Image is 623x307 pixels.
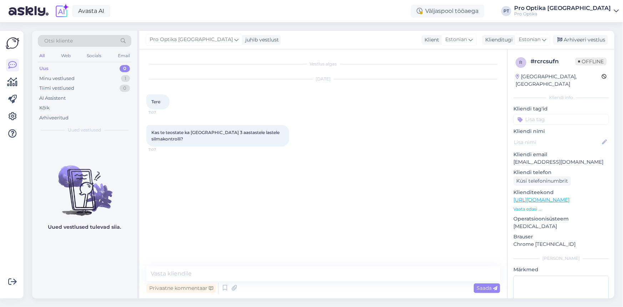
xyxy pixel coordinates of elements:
[48,223,121,231] p: Uued vestlused tulevad siia.
[68,127,101,133] span: Uued vestlused
[519,36,541,44] span: Estonian
[513,223,609,230] p: [MEDICAL_DATA]
[531,57,575,66] div: # rcrcsufn
[44,37,73,45] span: Otsi kliente
[38,51,46,60] div: All
[146,76,500,82] div: [DATE]
[513,158,609,166] p: [EMAIL_ADDRESS][DOMAIN_NAME]
[513,176,571,186] div: Küsi telefoninumbrit
[39,95,66,102] div: AI Assistent
[575,58,607,65] span: Offline
[513,206,609,212] p: Vaata edasi ...
[39,65,49,72] div: Uus
[150,36,233,44] span: Pro Optika [GEOGRAPHIC_DATA]
[149,147,175,152] span: 7:07
[513,189,609,196] p: Klienditeekond
[39,75,75,82] div: Minu vestlused
[513,215,609,223] p: Operatsioonisüsteem
[39,114,69,122] div: Arhiveeritud
[553,35,608,45] div: Arhiveeri vestlus
[513,105,609,113] p: Kliendi tag'id
[121,75,130,82] div: 1
[513,241,609,248] p: Chrome [TECHNICAL_ID]
[516,73,602,88] div: [GEOGRAPHIC_DATA], [GEOGRAPHIC_DATA]
[411,5,484,18] div: Väljaspool tööaega
[501,6,511,16] div: PT
[513,151,609,158] p: Kliendi email
[116,51,131,60] div: Email
[151,99,160,104] span: Tere
[513,255,609,262] div: [PERSON_NAME]
[477,285,497,291] span: Saada
[149,110,175,115] span: 7:07
[120,85,130,92] div: 0
[146,61,500,67] div: Vestlus algas
[39,85,74,92] div: Tiimi vestlused
[422,36,439,44] div: Klient
[54,4,69,19] img: explore-ai
[514,5,619,17] a: Pro Optika [GEOGRAPHIC_DATA]Pro Optika
[514,138,601,146] input: Lisa nimi
[514,5,611,11] div: Pro Optika [GEOGRAPHIC_DATA]
[85,51,103,60] div: Socials
[39,104,50,112] div: Kõik
[513,114,609,125] input: Lisa tag
[60,51,72,60] div: Web
[514,11,611,17] div: Pro Optika
[151,130,281,142] span: Kas te teostate ka [GEOGRAPHIC_DATA] 3 aastastele lastele silmakontrolli?
[513,233,609,241] p: Brauser
[482,36,513,44] div: Klienditugi
[519,60,523,65] span: r
[146,283,216,293] div: Privaatne kommentaar
[513,94,609,101] div: Kliendi info
[513,197,569,203] a: [URL][DOMAIN_NAME]
[513,128,609,135] p: Kliendi nimi
[120,65,130,72] div: 0
[513,169,609,176] p: Kliendi telefon
[72,5,110,17] a: Avasta AI
[242,36,279,44] div: juhib vestlust
[32,153,137,217] img: No chats
[445,36,467,44] span: Estonian
[6,36,19,50] img: Askly Logo
[513,266,609,273] p: Märkmed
